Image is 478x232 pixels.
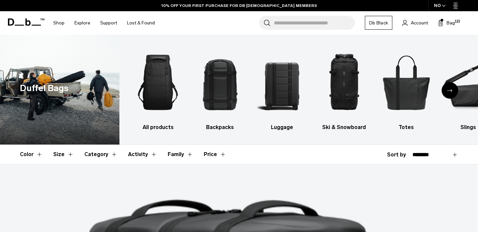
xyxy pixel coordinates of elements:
button: Toggle Price [204,145,226,164]
span: (2) [455,19,460,24]
li: 1 / 10 [133,45,183,131]
a: Db Totes [381,45,432,131]
button: Toggle Filter [84,145,117,164]
a: Db Luggage [257,45,308,131]
h3: Ski & Snowboard [319,123,369,131]
a: Shop [53,11,65,35]
li: 4 / 10 [319,45,369,131]
img: Db [319,45,369,120]
a: Db Ski & Snowboard [319,45,369,131]
a: 10% OFF YOUR FIRST PURCHASE FOR DB [DEMOGRAPHIC_DATA] MEMBERS [161,3,317,9]
button: Toggle Filter [168,145,193,164]
h3: Backpacks [195,123,245,131]
h1: Duffel Bags [20,82,68,95]
button: Toggle Filter [20,145,43,164]
h3: Totes [381,123,432,131]
nav: Main Navigation [48,11,160,35]
img: Db [133,45,183,120]
button: Toggle Filter [128,145,157,164]
button: Toggle Filter [53,145,74,164]
span: Account [411,19,428,26]
a: Support [100,11,117,35]
h3: Luggage [257,123,308,131]
li: 5 / 10 [381,45,432,131]
img: Db [257,45,308,120]
a: Account [402,19,428,27]
img: Db [381,45,432,120]
span: Bag [447,19,455,26]
a: Db All products [133,45,183,131]
button: Bag (2) [438,19,455,27]
li: 3 / 10 [257,45,308,131]
a: Db Black [365,16,392,30]
a: Db Backpacks [195,45,245,131]
a: Explore [74,11,90,35]
h3: All products [133,123,183,131]
li: 2 / 10 [195,45,245,131]
div: Next slide [442,82,458,99]
img: Db [195,45,245,120]
a: Lost & Found [127,11,155,35]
